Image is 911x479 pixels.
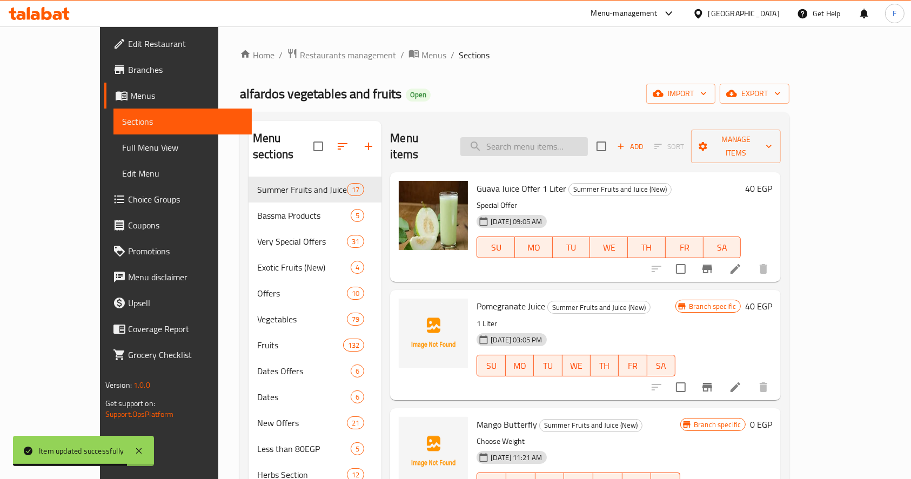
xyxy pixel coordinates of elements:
[567,358,586,374] span: WE
[652,358,671,374] span: SA
[694,374,720,400] button: Branch-specific-item
[249,177,381,203] div: Summer Fruits and Juice (New)17
[351,442,364,455] div: items
[128,63,244,76] span: Branches
[104,342,252,368] a: Grocery Checklist
[689,420,745,430] span: Branch specific
[249,436,381,462] div: Less than 80EGP5
[347,288,364,299] span: 10
[257,339,343,352] div: Fruits
[534,355,562,376] button: TU
[347,287,364,300] div: items
[347,235,364,248] div: items
[122,167,244,180] span: Edit Menu
[750,417,772,432] h6: 0 EGP
[249,384,381,410] div: Dates6
[623,358,642,374] span: FR
[477,416,537,433] span: Mango Butterfly
[257,287,347,300] span: Offers
[257,313,347,326] span: Vegetables
[590,237,628,258] button: WE
[486,453,546,463] span: [DATE] 11:21 AM
[287,48,396,62] a: Restaurants management
[562,355,591,376] button: WE
[519,240,548,255] span: MO
[104,186,252,212] a: Choice Groups
[39,445,124,457] div: Item updated successfully
[249,332,381,358] div: Fruits132
[568,183,672,196] div: Summer Fruits and Juice (New)
[128,296,244,309] span: Upsell
[590,135,613,158] span: Select section
[540,419,642,431] span: Summer Fruits and Juice (New)
[240,48,789,62] nav: breadcrumb
[700,133,772,160] span: Manage items
[347,418,364,428] span: 21
[257,390,351,403] div: Dates
[104,238,252,264] a: Promotions
[477,355,505,376] button: SU
[893,8,896,19] span: F
[249,228,381,254] div: Very Special Offers31
[343,339,364,352] div: items
[128,219,244,232] span: Coupons
[128,37,244,50] span: Edit Restaurant
[257,235,347,248] span: Very Special Offers
[128,193,244,206] span: Choice Groups
[249,410,381,436] div: New Offers21
[130,89,244,102] span: Menus
[669,258,692,280] span: Select to update
[128,322,244,335] span: Coverage Report
[347,314,364,325] span: 79
[249,254,381,280] div: Exotic Fruits (New)4
[347,237,364,247] span: 31
[400,49,404,62] li: /
[122,115,244,128] span: Sections
[477,317,675,330] p: 1 Liter
[279,49,283,62] li: /
[351,392,364,402] span: 6
[477,435,680,448] p: Choose Weight
[104,264,252,290] a: Menu disclaimer
[720,84,789,104] button: export
[122,141,244,154] span: Full Menu View
[344,340,364,350] span: 132
[257,183,347,196] span: Summer Fruits and Juice (New)
[104,31,252,57] a: Edit Restaurant
[113,134,252,160] a: Full Menu View
[515,237,553,258] button: MO
[628,237,666,258] button: TH
[351,209,364,222] div: items
[399,299,468,368] img: Pomegranate Juice
[249,203,381,228] div: Bassma Products5
[347,185,364,195] span: 17
[694,256,720,282] button: Branch-specific-item
[751,374,776,400] button: delete
[249,280,381,306] div: Offers10
[591,355,619,376] button: TH
[257,416,347,429] span: New Offers
[477,298,545,314] span: Pomegranate Juice
[104,83,252,109] a: Menus
[390,130,447,163] h2: Menu items
[729,381,742,394] a: Edit menu item
[408,48,446,62] a: Menus
[128,271,244,284] span: Menu disclaimer
[347,416,364,429] div: items
[257,365,351,377] span: Dates Offers
[477,180,566,197] span: Guava Juice Offer 1 Liter
[615,140,645,153] span: Add
[632,240,661,255] span: TH
[646,84,715,104] button: import
[619,355,647,376] button: FR
[351,390,364,403] div: items
[113,109,252,134] a: Sections
[459,49,490,62] span: Sections
[351,262,364,273] span: 4
[591,7,658,20] div: Menu-management
[240,49,274,62] a: Home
